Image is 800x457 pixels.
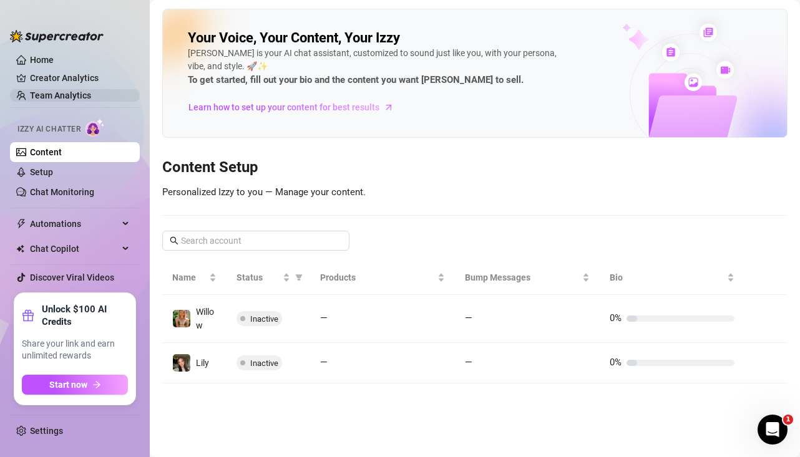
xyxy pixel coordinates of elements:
[30,239,119,259] span: Chat Copilot
[16,244,24,253] img: Chat Copilot
[237,271,280,284] span: Status
[383,101,395,113] span: arrow-right
[30,187,94,197] a: Chat Monitoring
[310,261,455,295] th: Products
[188,74,524,85] strong: To get started, fill out your bio and the content you want [PERSON_NAME] to sell.
[16,219,26,229] span: thunderbolt
[465,312,472,324] span: —
[92,380,101,389] span: arrow-right
[188,100,379,114] span: Learn how to set up your content for best results
[173,354,190,372] img: Lily
[320,312,328,324] span: —
[162,186,366,198] span: Personalized Izzy to you — Manage your content.
[188,29,400,47] h2: Your Voice, Your Content, Your Izzy
[610,357,622,368] span: 0%
[758,415,788,445] iframe: Intercom live chat
[465,357,472,368] span: —
[250,358,278,368] span: Inactive
[196,358,209,368] span: Lily
[783,415,793,425] span: 1
[30,426,63,436] a: Settings
[30,68,130,88] a: Creator Analytics
[30,55,54,65] a: Home
[610,312,622,324] span: 0%
[196,307,214,330] span: Willow
[22,338,128,362] span: Share your link and earn unlimited rewards
[30,90,91,100] a: Team Analytics
[250,314,278,324] span: Inactive
[188,47,562,88] div: [PERSON_NAME] is your AI chat assistant, customized to sound just like you, with your persona, vi...
[455,261,600,295] th: Bump Messages
[188,97,403,117] a: Learn how to set up your content for best results
[22,375,128,395] button: Start nowarrow-right
[17,123,80,135] span: Izzy AI Chatter
[30,214,119,234] span: Automations
[173,310,190,327] img: Willow
[30,272,114,282] a: Discover Viral Videos
[170,236,178,245] span: search
[22,309,34,322] span: gift
[162,261,227,295] th: Name
[49,380,87,390] span: Start now
[320,271,435,284] span: Products
[610,271,724,284] span: Bio
[30,167,53,177] a: Setup
[10,30,104,42] img: logo-BBDzfeDw.svg
[293,268,305,287] span: filter
[295,274,303,281] span: filter
[227,261,310,295] th: Status
[162,158,788,178] h3: Content Setup
[42,303,128,328] strong: Unlock $100 AI Credits
[85,118,105,137] img: AI Chatter
[593,10,787,137] img: ai-chatter-content-library-cLFOSyPT.png
[600,261,744,295] th: Bio
[465,271,580,284] span: Bump Messages
[181,234,332,248] input: Search account
[320,357,328,368] span: —
[172,271,207,284] span: Name
[30,147,62,157] a: Content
